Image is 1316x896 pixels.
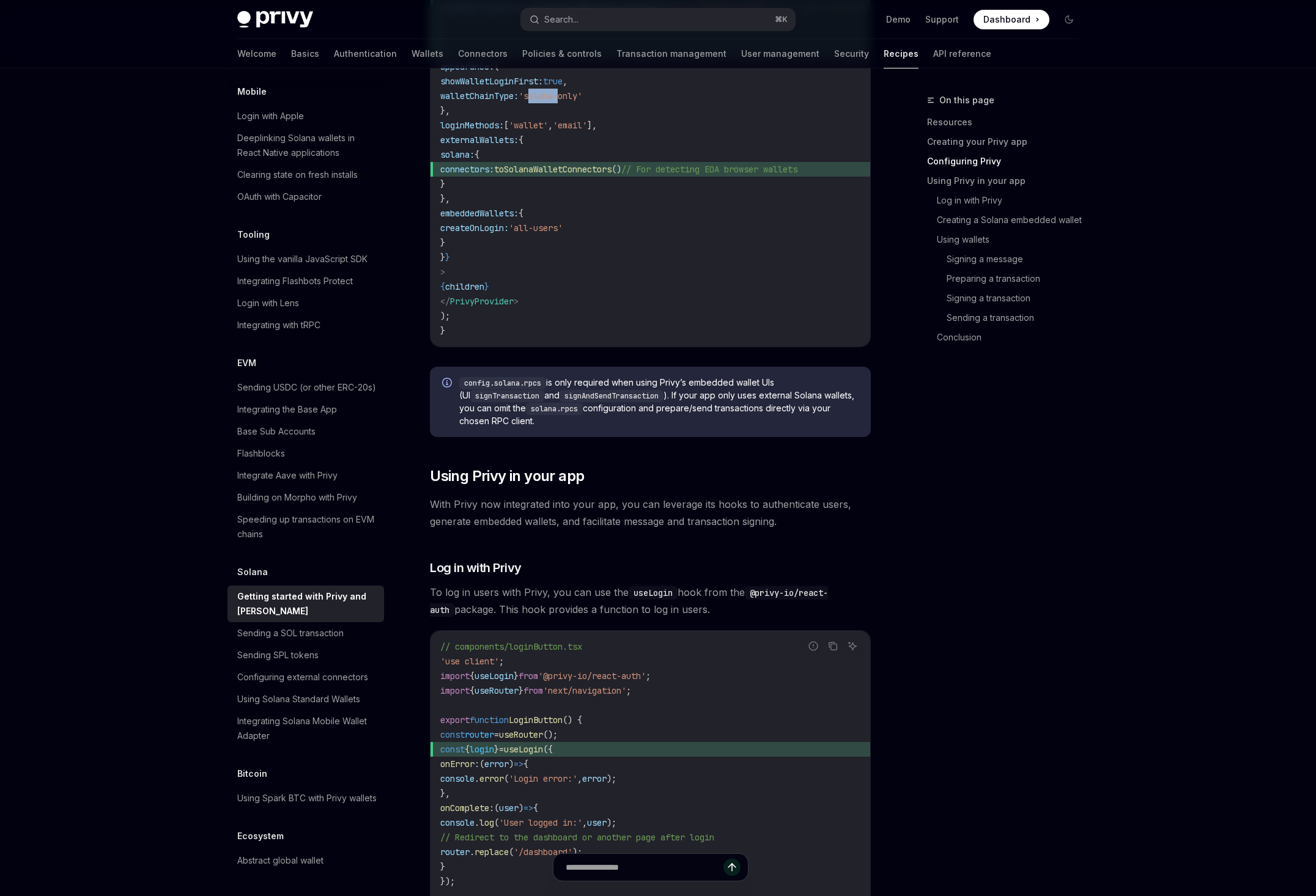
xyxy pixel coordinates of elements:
a: Configuring external connectors [227,666,384,688]
span: ); [607,817,616,828]
div: Clearing state on fresh installs [237,167,358,182]
span: error [582,773,607,784]
a: Base Sub Accounts [227,420,384,442]
span: } [445,252,450,263]
span: const [440,744,465,755]
a: Transaction management [616,39,726,68]
span: ) [519,802,523,813]
span: 'email' [553,120,587,131]
button: Report incorrect code [805,638,821,654]
a: Demo [886,13,911,26]
span: To log in users with Privy, you can use the hook from the package. This hook provides a function ... [430,584,871,618]
div: Getting started with Privy and [PERSON_NAME] [237,589,377,619]
a: Integrating with tRPC [227,314,384,336]
span: '@privy-io/react-auth' [538,670,646,681]
span: }, [440,105,450,116]
button: Toggle dark mode [1059,10,1079,29]
span: import [440,670,470,681]
span: loginMethods: [440,120,504,131]
div: Login with Lens [237,296,299,310]
button: Copy the contents from the code block [825,638,841,654]
span: . [475,773,479,784]
span: => [514,758,523,769]
span: 'wallet' [509,120,548,131]
div: Integrating with tRPC [237,318,320,332]
code: signAndSendTransaction [560,390,664,402]
h5: Ecosystem [237,829,284,843]
a: Using wallets [937,230,1089,249]
a: Sending SPL tokens [227,644,384,666]
div: Search... [544,12,579,27]
span: => [523,802,533,813]
span: { [523,758,528,769]
a: Security [834,39,869,68]
div: Configuring external connectors [237,670,368,685]
code: signTransaction [470,390,544,402]
span: [ [504,120,509,131]
span: = [499,744,504,755]
a: Using the vanilla JavaScript SDK [227,248,384,270]
span: user [499,802,519,813]
span: console [440,817,475,828]
div: Integrating Solana Mobile Wallet Adapter [237,714,377,743]
code: config.solana.rpcs [459,377,546,389]
span: } [519,685,523,696]
span: user [587,817,607,828]
span: } [440,325,445,336]
span: function [470,714,509,725]
span: { [533,802,538,813]
span: walletChainType: [440,90,519,101]
span: { [470,685,475,696]
span: > [514,296,519,307]
span: 'use client' [440,656,499,667]
a: Sending a transaction [947,308,1089,328]
a: Integrating the Base App [227,398,384,420]
span: ; [499,656,504,667]
a: Dashboard [974,10,1049,29]
span: , [582,817,587,828]
span: export [440,714,470,725]
span: { [465,744,470,755]
span: ( [479,758,484,769]
span: useRouter [475,685,519,696]
span: PrivyProvider [450,296,514,307]
span: } [440,237,445,248]
span: () { [563,714,582,725]
span: ( [509,846,514,857]
div: Deeplinking Solana wallets in React Native applications [237,131,377,160]
div: Speeding up transactions on EVM chains [237,512,377,542]
a: Deeplinking Solana wallets in React Native applications [227,127,384,164]
h5: Tooling [237,227,270,242]
span: toSolanaWalletConnectors [494,164,612,175]
span: , [548,120,553,131]
span: showWalletLoginFirst: [440,76,543,87]
a: Using Spark BTC with Privy wallets [227,787,384,809]
span: . [475,817,479,828]
span: from [519,670,538,681]
span: replace [475,846,509,857]
span: onComplete [440,802,489,813]
span: ( [504,773,509,784]
a: Speeding up transactions on EVM chains [227,509,384,545]
span: 'User logged in:' [499,817,582,828]
h5: Solana [237,565,268,579]
a: Wallets [412,39,443,68]
span: { [470,670,475,681]
span: ); [440,310,450,321]
a: Connectors [458,39,508,68]
span: ); [572,846,582,857]
span: ; [646,670,651,681]
span: }, [440,788,450,799]
a: Welcome [237,39,276,68]
span: // For detecting EOA browser wallets [621,164,797,175]
h5: Bitcoin [237,766,267,781]
span: } [494,744,499,755]
a: Preparing a transaction [947,269,1089,288]
span: () [612,164,621,175]
span: ({ [543,744,553,755]
span: } [440,178,445,189]
span: , [577,773,582,784]
a: Clearing state on fresh installs [227,164,384,186]
span: error [484,758,509,769]
span: ( [494,817,499,828]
